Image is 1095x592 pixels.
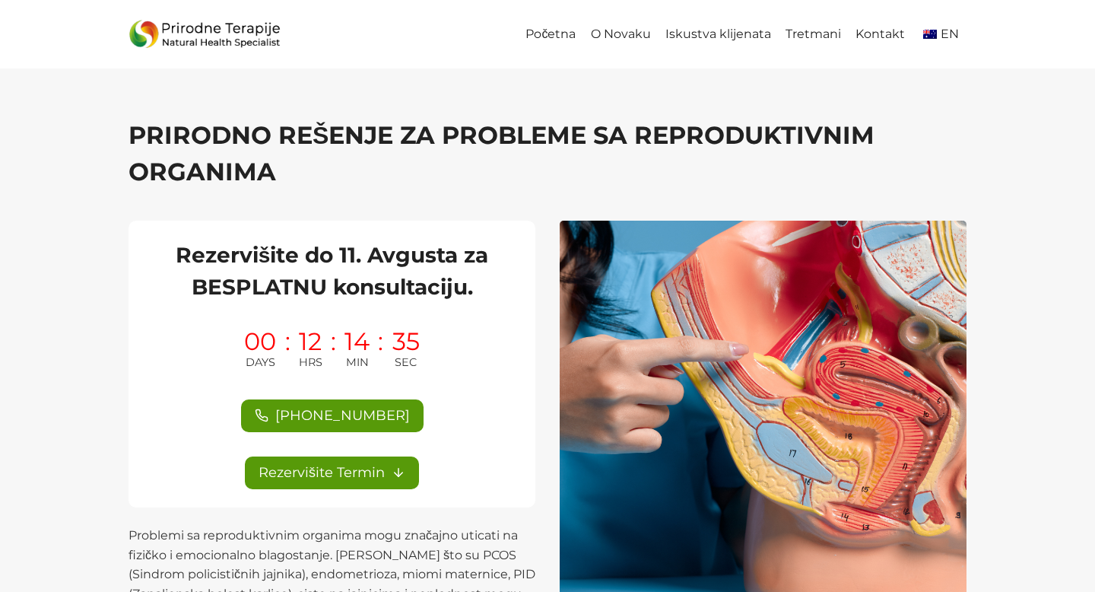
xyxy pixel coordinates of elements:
[778,18,848,52] a: Tretmani
[244,329,276,354] span: 00
[129,117,966,190] h1: PRIRODNO REŠENJE ZA PROBLEME SA REPRODUKTIVNIM ORGANIMA
[147,239,517,303] h2: Rezervišite do 11. Avgusta za BESPLATNU konsultaciju.
[241,399,424,432] a: [PHONE_NUMBER]
[519,18,583,52] a: Početna
[392,329,420,354] span: 35
[519,18,966,52] nav: Primary Navigation
[246,354,275,371] span: DAYS
[395,354,417,371] span: SEC
[129,16,281,53] img: Prirodne_Terapije_Logo - Prirodne Terapije
[331,329,336,371] span: :
[923,30,937,39] img: English
[285,329,290,371] span: :
[941,27,959,41] span: EN
[275,405,410,427] span: [PHONE_NUMBER]
[259,462,385,484] span: Rezervišite Termin
[299,354,322,371] span: HRS
[912,18,966,52] a: en_AUEN
[346,354,369,371] span: MIN
[378,329,383,371] span: :
[849,18,912,52] a: Kontakt
[245,457,419,489] a: Rezervišite Termin
[583,18,658,52] a: O Novaku
[658,18,778,52] a: Iskustva klijenata
[344,329,370,354] span: 14
[299,329,322,354] span: 12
